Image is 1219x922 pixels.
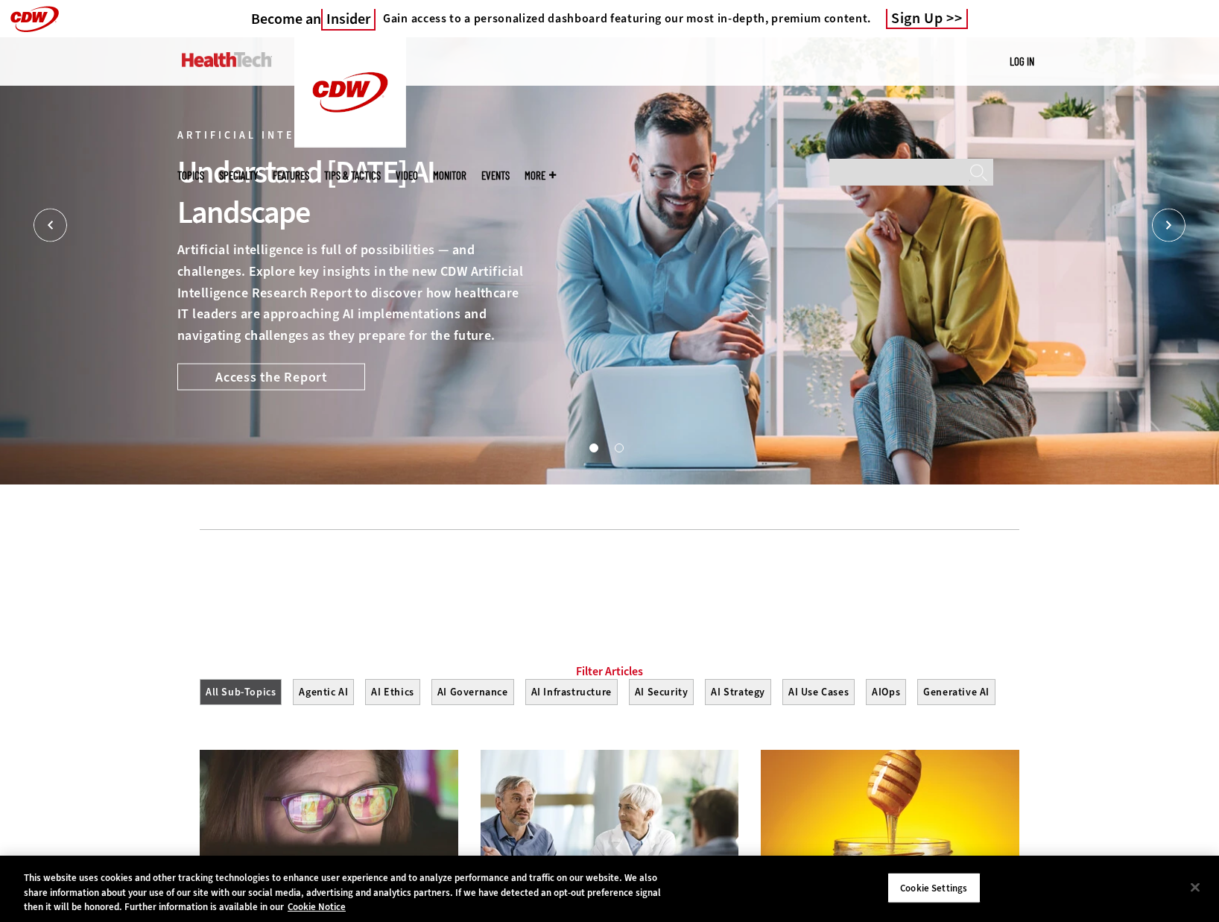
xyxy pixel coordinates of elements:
[288,900,346,913] a: More information about your privacy
[1010,54,1034,69] div: User menu
[917,679,995,705] button: Generative AI
[1179,871,1212,903] button: Close
[866,679,906,705] button: AIOps
[177,152,523,233] div: Understand [DATE] AI Landscape
[705,679,771,705] button: AI Strategy
[293,679,354,705] button: Agentic AI
[321,9,376,31] span: Insider
[396,170,418,181] a: Video
[294,136,406,151] a: CDW
[251,10,376,28] h3: Become an
[376,11,871,26] a: Gain access to a personalized dashboard featuring our most in-depth, premium content.
[615,443,622,451] button: 2 of 2
[761,750,1019,899] img: jar of honey with a honey dipper
[433,170,466,181] a: MonITor
[200,679,282,705] button: All Sub-Topics
[782,679,855,705] button: AI Use Cases
[886,9,968,29] a: Sign Up
[576,664,643,679] a: Filter Articles
[273,170,309,181] a: Features
[294,37,406,148] img: Home
[34,209,67,242] button: Prev
[251,10,376,28] a: Become anInsider
[177,363,365,390] a: Access the Report
[182,52,272,67] img: Home
[324,170,381,181] a: Tips & Tactics
[1152,209,1185,242] button: Next
[177,170,204,181] span: Topics
[887,872,981,903] button: Cookie Settings
[431,679,514,705] button: AI Governance
[219,170,258,181] span: Specialty
[525,170,556,181] span: More
[589,443,597,451] button: 1 of 2
[481,750,739,899] img: incident response team discusses around a table
[177,239,523,347] p: Artificial intelligence is full of possibilities — and challenges. Explore key insights in the ne...
[365,679,419,705] button: AI Ethics
[383,11,871,26] h4: Gain access to a personalized dashboard featuring our most in-depth, premium content.
[1010,54,1034,68] a: Log in
[525,679,618,705] button: AI Infrastructure
[629,679,694,705] button: AI Security
[338,552,881,619] iframe: advertisement
[481,170,510,181] a: Events
[200,750,458,899] img: woman wearing glasses looking at healthcare data on screen
[24,871,671,915] div: This website uses cookies and other tracking technologies to enhance user experience and to analy...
